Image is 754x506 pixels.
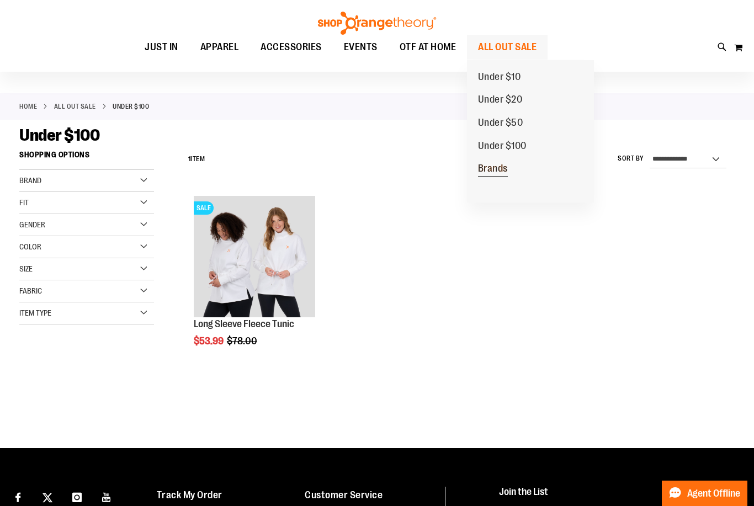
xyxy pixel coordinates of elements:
[478,163,508,177] span: Brands
[157,489,222,500] a: Track My Order
[478,117,523,131] span: Under $50
[188,151,205,168] h2: Item
[478,35,537,60] span: ALL OUT SALE
[194,196,315,317] img: Product image for Fleece Long Sleeve
[200,35,239,60] span: APPAREL
[19,176,41,185] span: Brand
[19,126,99,145] span: Under $100
[316,12,438,35] img: Shop Orangetheory
[188,155,191,163] span: 1
[478,94,523,108] span: Under $20
[145,35,178,60] span: JUST IN
[38,487,57,506] a: Visit our X page
[43,493,52,503] img: Twitter
[19,220,45,229] span: Gender
[19,308,51,317] span: Item Type
[188,190,321,375] div: product
[687,488,740,499] span: Agent Offline
[618,154,644,163] label: Sort By
[261,35,322,60] span: ACCESSORIES
[97,487,116,506] a: Visit our Youtube page
[19,145,154,170] strong: Shopping Options
[194,318,294,329] a: Long Sleeve Fleece Tunic
[19,198,29,207] span: Fit
[400,35,456,60] span: OTF AT HOME
[305,489,383,500] a: Customer Service
[19,264,33,273] span: Size
[344,35,378,60] span: EVENTS
[67,487,87,506] a: Visit our Instagram page
[478,71,521,85] span: Under $10
[662,481,747,506] button: Agent Offline
[19,286,42,295] span: Fabric
[194,196,315,319] a: Product image for Fleece Long SleeveSALE
[19,242,41,251] span: Color
[194,201,214,215] span: SALE
[478,140,527,154] span: Under $100
[194,335,225,347] span: $53.99
[54,102,96,111] a: ALL OUT SALE
[8,487,28,506] a: Visit our Facebook page
[227,335,259,347] span: $78.00
[113,102,149,111] strong: Under $100
[19,102,37,111] a: Home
